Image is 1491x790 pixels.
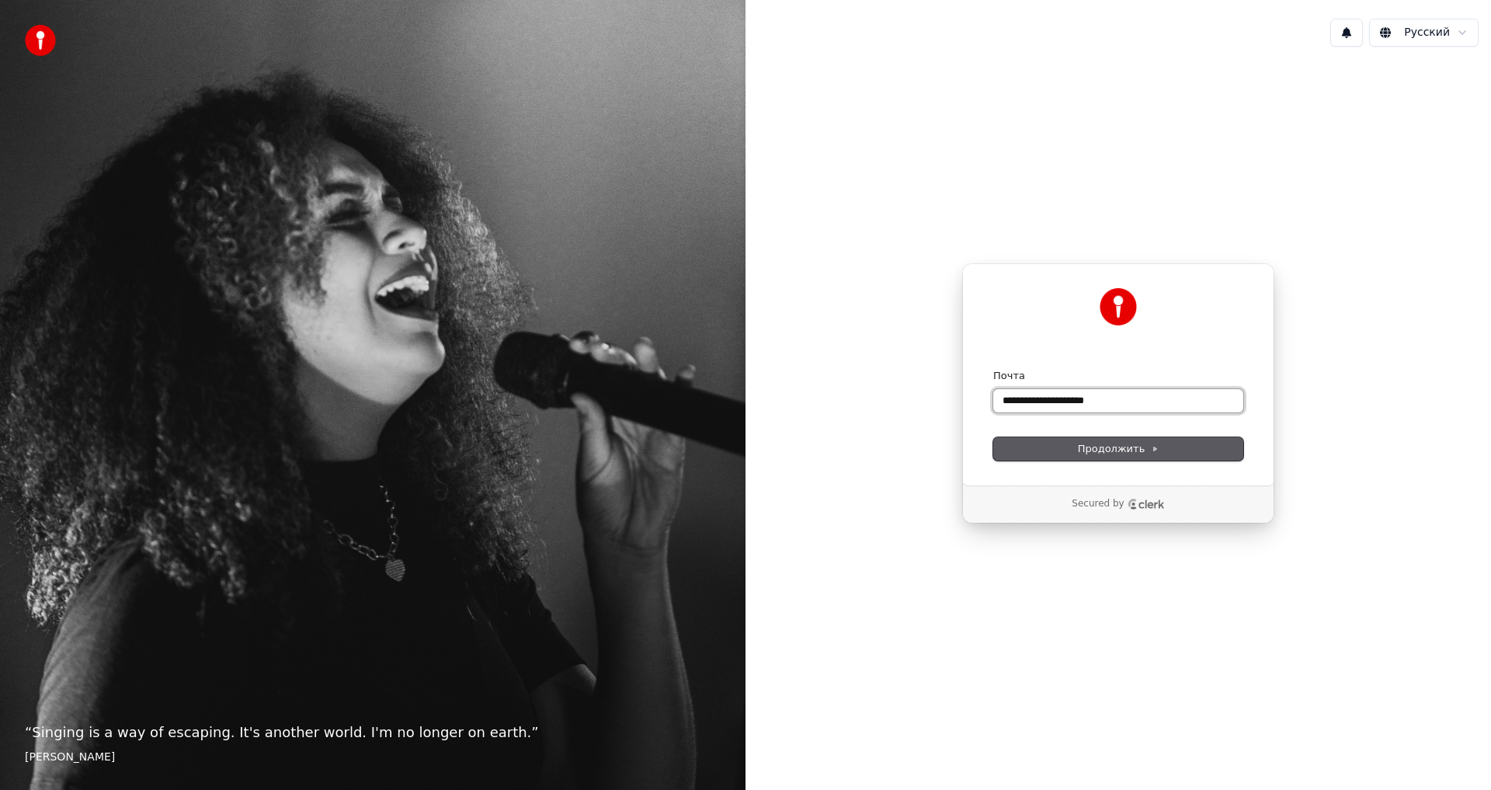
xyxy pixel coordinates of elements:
p: “ Singing is a way of escaping. It's another world. I'm no longer on earth. ” [25,722,721,743]
footer: [PERSON_NAME] [25,750,721,765]
label: Почта [993,369,1025,383]
button: Продолжить [993,437,1243,461]
span: Продолжить [1078,442,1159,456]
img: Youka [1100,288,1137,325]
img: youka [25,25,56,56]
p: Secured by [1072,498,1124,510]
a: Clerk logo [1128,499,1165,510]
